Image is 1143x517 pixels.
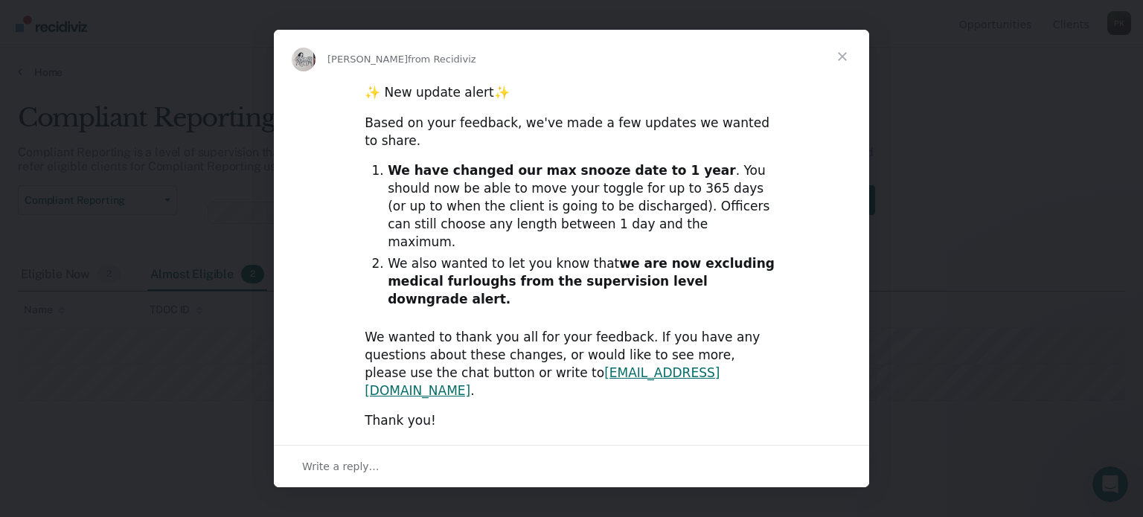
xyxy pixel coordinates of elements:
img: Profile image for Kim [292,48,316,71]
div: Based on your feedback, we've made a few updates we wanted to share. [365,115,778,150]
div: Thank you! [365,412,778,430]
li: . You should now be able to move your toggle for up to 365 days (or up to when the client is goin... [388,162,778,251]
b: we are now excluding medical furloughs from the supervision level downgrade alert. [388,256,775,306]
span: Close [816,30,869,83]
a: [EMAIL_ADDRESS][DOMAIN_NAME] [365,365,720,398]
div: We wanted to thank you all for your feedback. If you have any questions about these changes, or w... [365,329,778,399]
span: [PERSON_NAME] [327,54,408,65]
li: We also wanted to let you know that [388,255,778,309]
span: from Recidiviz [408,54,476,65]
span: Write a reply… [302,457,380,476]
div: Open conversation and reply [274,445,869,487]
div: ✨ New update alert✨ [365,84,778,102]
b: We have changed our max snooze date to 1 year [388,163,735,178]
